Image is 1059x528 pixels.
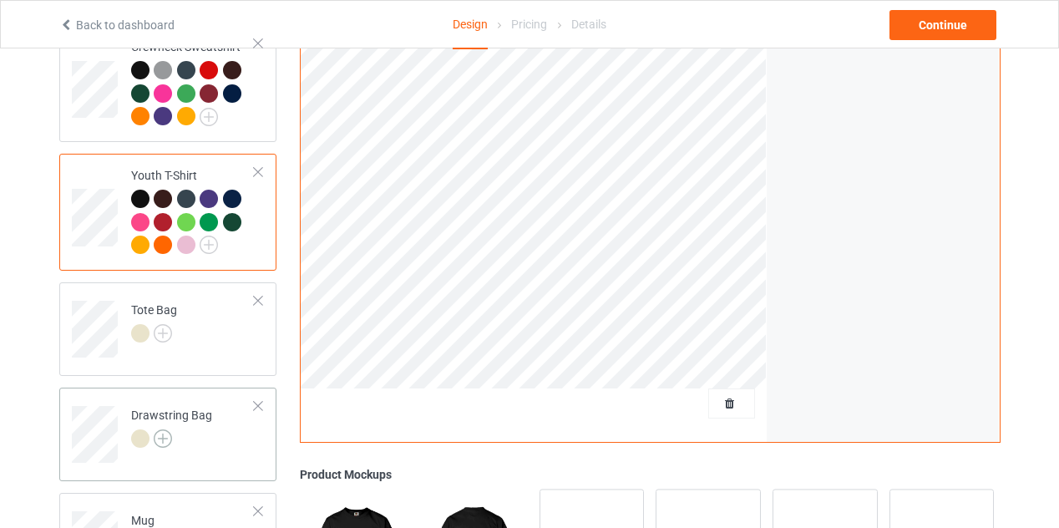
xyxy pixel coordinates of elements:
div: Youth T-Shirt [59,154,277,271]
img: svg+xml;base64,PD94bWwgdmVyc2lvbj0iMS4wIiBlbmNvZGluZz0iVVRGLTgiPz4KPHN2ZyB3aWR0aD0iMjJweCIgaGVpZ2... [154,429,172,448]
img: svg+xml;base64,PD94bWwgdmVyc2lvbj0iMS4wIiBlbmNvZGluZz0iVVRGLTgiPz4KPHN2ZyB3aWR0aD0iMjJweCIgaGVpZ2... [200,236,218,254]
a: Back to dashboard [59,18,175,32]
div: Tote Bag [59,282,277,376]
div: Youth T-Shirt [131,167,256,253]
img: svg+xml;base64,PD94bWwgdmVyc2lvbj0iMS4wIiBlbmNvZGluZz0iVVRGLTgiPz4KPHN2ZyB3aWR0aD0iMjJweCIgaGVpZ2... [154,324,172,343]
div: Tote Bag [131,302,177,342]
div: Product Mockups [300,466,1000,483]
div: Drawstring Bag [59,388,277,481]
div: Continue [889,10,996,40]
div: Drawstring Bag [131,407,212,447]
div: Details [571,1,606,48]
div: Crewneck Sweatshirt [131,38,256,124]
img: svg+xml;base64,PD94bWwgdmVyc2lvbj0iMS4wIiBlbmNvZGluZz0iVVRGLTgiPz4KPHN2ZyB3aWR0aD0iMjJweCIgaGVpZ2... [200,108,218,126]
div: Crewneck Sweatshirt [59,25,277,142]
div: Design [453,1,488,49]
div: Pricing [511,1,547,48]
